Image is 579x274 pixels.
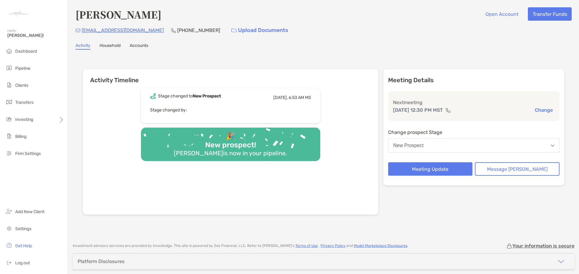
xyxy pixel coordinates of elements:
a: Household [100,43,121,50]
div: 🎉 [223,132,237,141]
img: Event icon [150,93,156,99]
span: 6:53 AM MS [289,95,311,100]
div: [PERSON_NAME] is now in your pipeline. [171,149,289,157]
p: Investment advisory services are provided by Investedge . This site is powered by Zoe Financial, ... [73,244,408,248]
img: logout icon [5,259,13,266]
button: Transfer Funds [528,7,572,21]
p: Stage changed by: [150,106,311,114]
p: Your information is secure [512,243,574,249]
div: New Prospect [393,143,424,148]
a: Model Marketplace Disclosures [354,244,407,248]
span: Billing [15,134,26,139]
p: Meeting Details [388,76,560,84]
a: Privacy Policy [321,244,346,248]
h6: Activity Timeline [83,69,378,84]
img: dashboard icon [5,47,13,54]
a: Upload Documents [227,24,292,37]
div: Stage changed to [158,93,221,99]
span: Transfers [15,100,33,105]
img: transfers icon [5,98,13,106]
span: Add New Client [15,209,44,214]
div: Platform Disclosures [78,258,125,264]
button: Meeting Update [388,162,473,176]
span: Pipeline [15,66,30,71]
a: Accounts [130,43,148,50]
button: New Prospect [388,139,560,153]
span: Firm Settings [15,151,41,156]
img: add_new_client icon [5,208,13,215]
img: Open dropdown arrow [551,145,554,147]
b: New Prospect [193,93,221,99]
a: Activity [75,43,90,50]
img: settings icon [5,225,13,232]
span: Settings [15,226,31,231]
p: [DATE] 12:30 PM MST [393,106,443,114]
p: [EMAIL_ADDRESS][DOMAIN_NAME] [82,26,164,34]
img: icon arrow [557,258,565,265]
h4: [PERSON_NAME] [75,7,161,21]
span: Clients [15,83,28,88]
span: Get Help [15,243,32,248]
a: Terms of Use [295,244,318,248]
img: clients icon [5,81,13,89]
button: Open Account [481,7,523,21]
img: billing icon [5,132,13,140]
img: get-help icon [5,242,13,249]
img: investing icon [5,115,13,123]
img: communication type [445,108,451,113]
img: Zoe Logo [7,2,29,24]
img: Phone Icon [171,28,176,33]
span: Log out [15,260,30,265]
button: Message [PERSON_NAME] [475,162,560,176]
span: Investing [15,117,33,122]
img: Email Icon [75,29,80,32]
img: button icon [231,28,237,33]
button: Change [533,107,555,113]
span: [DATE], [273,95,288,100]
img: Confetti [141,128,320,156]
div: New prospect! [203,141,258,149]
p: Next meeting [393,99,555,106]
span: [PERSON_NAME]! [7,33,64,38]
img: pipeline icon [5,64,13,72]
p: Change prospect Stage [388,128,560,136]
p: [PHONE_NUMBER] [177,26,220,34]
img: firm-settings icon [5,149,13,157]
span: Dashboard [15,49,37,54]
